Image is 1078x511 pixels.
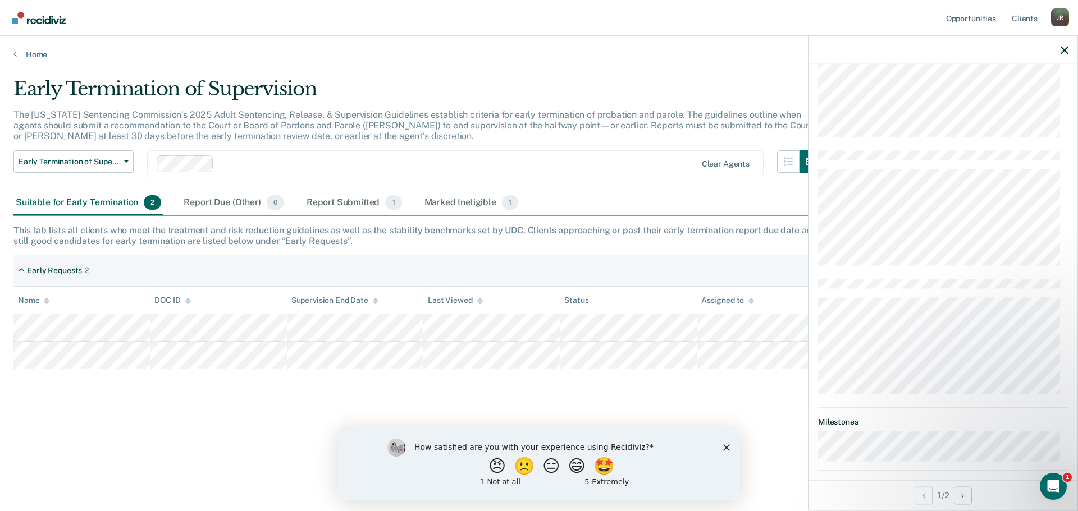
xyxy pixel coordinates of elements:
[181,191,286,215] div: Report Due (Other)
[809,480,1077,510] div: 1 / 2
[13,77,822,109] div: Early Termination of Supervision
[954,486,972,504] button: Next Opportunity
[13,109,812,141] p: The [US_STATE] Sentencing Commission’s 2025 Adult Sentencing, Release, & Supervision Guidelines e...
[12,12,66,24] img: Recidiviz
[385,195,401,210] span: 1
[1063,473,1072,482] span: 1
[13,49,1065,59] a: Home
[702,159,750,169] div: Clear agents
[502,195,518,210] span: 1
[154,296,190,305] div: DOC ID
[13,191,163,215] div: Suitable for Early Termination
[915,486,933,504] button: Previous Opportunity
[1051,8,1069,26] button: Profile dropdown button
[267,195,284,210] span: 0
[1040,473,1067,500] iframe: Intercom live chat
[338,427,740,500] iframe: Survey by Kim from Recidiviz
[564,296,588,305] div: Status
[1051,8,1069,26] div: J R
[84,266,89,275] div: 2
[19,157,120,167] span: Early Termination of Supervision
[304,191,404,215] div: Report Submitted
[701,296,754,305] div: Assigned to
[818,417,1068,426] dt: Milestones
[291,296,378,305] div: Supervision End Date
[428,296,482,305] div: Last Viewed
[27,266,82,275] div: Early Requests
[18,296,49,305] div: Name
[13,225,1065,246] div: This tab lists all clients who meet the treatment and risk reduction guidelines as well as the st...
[422,191,521,215] div: Marked Ineligible
[144,195,161,210] span: 2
